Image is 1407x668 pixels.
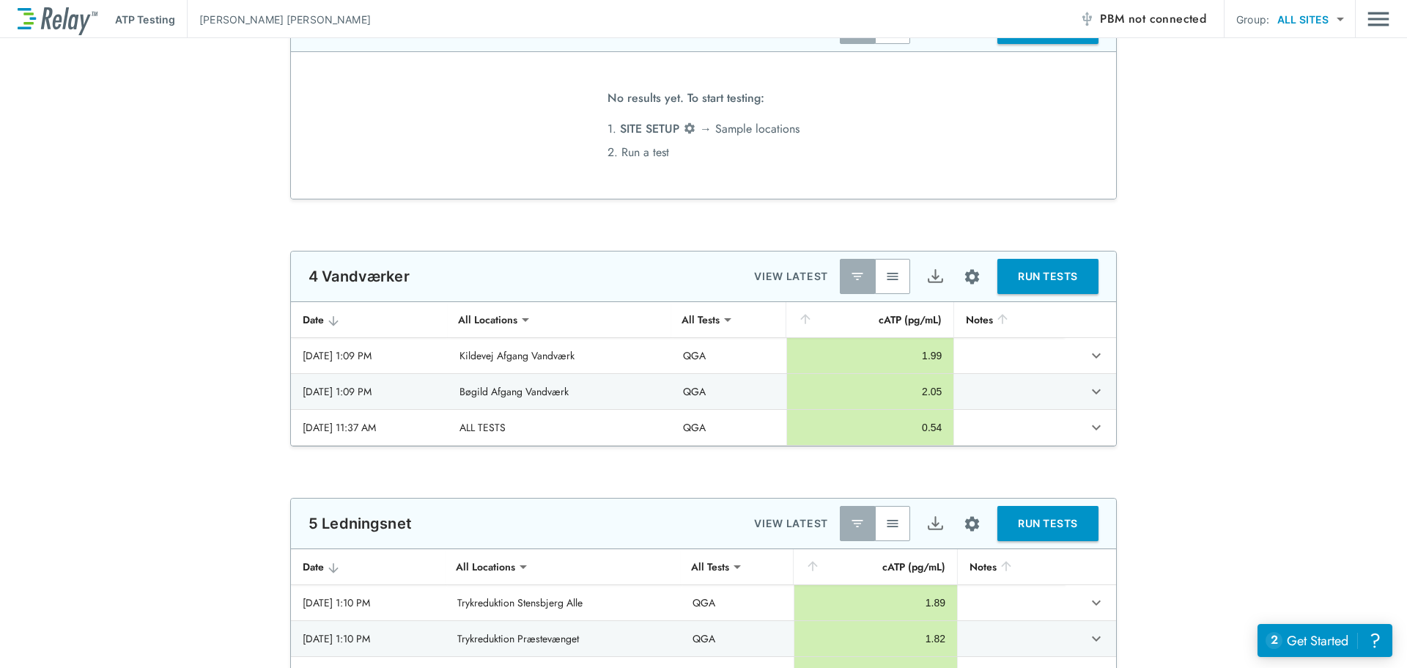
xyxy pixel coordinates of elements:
[303,348,436,363] div: [DATE] 1:09 PM
[963,268,981,286] img: Settings Icon
[798,311,942,329] div: cATP (pg/mL)
[303,631,434,646] div: [DATE] 1:10 PM
[608,117,799,141] li: 1. → Sample locations
[1084,415,1109,440] button: expand row
[309,268,410,285] p: 4 Vandværker
[446,621,681,656] td: Trykreduktion Præstevænget
[799,384,942,399] div: 2.05
[303,420,436,435] div: [DATE] 11:37 AM
[970,558,1053,576] div: Notes
[446,585,681,620] td: Trykreduktion Stensbjerg Alle
[291,302,1116,446] table: sticky table
[1084,343,1109,368] button: expand row
[917,506,953,541] button: Export
[754,268,828,285] p: VIEW LATEST
[997,506,1098,541] button: RUN TESTS
[926,268,945,286] img: Export Icon
[1129,10,1206,27] span: not connected
[303,595,434,610] div: [DATE] 1:10 PM
[681,585,794,620] td: QGA
[446,552,525,581] div: All Locations
[303,384,436,399] div: [DATE] 1:09 PM
[1236,12,1269,27] p: Group:
[199,12,371,27] p: [PERSON_NAME] [PERSON_NAME]
[115,12,175,27] p: ATP Testing
[448,410,672,445] td: ALL TESTS
[620,120,679,137] span: SITE SETUP
[805,558,945,576] div: cATP (pg/mL)
[448,338,672,373] td: Kildevej Afgang Vandværk
[671,338,786,373] td: QGA
[917,259,953,294] button: Export
[681,621,794,656] td: QGA
[963,515,981,533] img: Settings Icon
[754,515,828,532] p: VIEW LATEST
[885,516,900,531] img: View All
[309,515,412,532] p: 5 Ledningsnet
[291,302,448,338] th: Date
[953,504,991,543] button: Site setup
[1100,9,1206,29] span: PBM
[671,374,786,409] td: QGA
[683,122,696,135] img: Settings Icon
[953,257,991,296] button: Site setup
[1084,379,1109,404] button: expand row
[926,515,945,533] img: Export Icon
[448,374,672,409] td: Bøgild Afgang Vandværk
[671,305,730,334] div: All Tests
[608,87,764,117] span: No results yet. To start testing:
[799,348,942,363] div: 1.99
[1074,4,1212,34] button: PBM not connected
[1084,590,1109,615] button: expand row
[1084,626,1109,651] button: expand row
[806,595,945,610] div: 1.89
[885,269,900,284] img: View All
[681,552,739,581] div: All Tests
[1079,12,1094,26] img: Offline Icon
[671,410,786,445] td: QGA
[1258,624,1392,657] iframe: Resource center
[799,420,942,435] div: 0.54
[997,259,1098,294] button: RUN TESTS
[850,269,865,284] img: Latest
[806,631,945,646] div: 1.82
[1367,5,1389,33] img: Drawer Icon
[608,141,799,164] li: 2. Run a test
[1367,5,1389,33] button: Main menu
[850,516,865,531] img: Latest
[18,4,97,35] img: LuminUltra Relay
[448,305,528,334] div: All Locations
[966,311,1052,329] div: Notes
[291,549,446,585] th: Date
